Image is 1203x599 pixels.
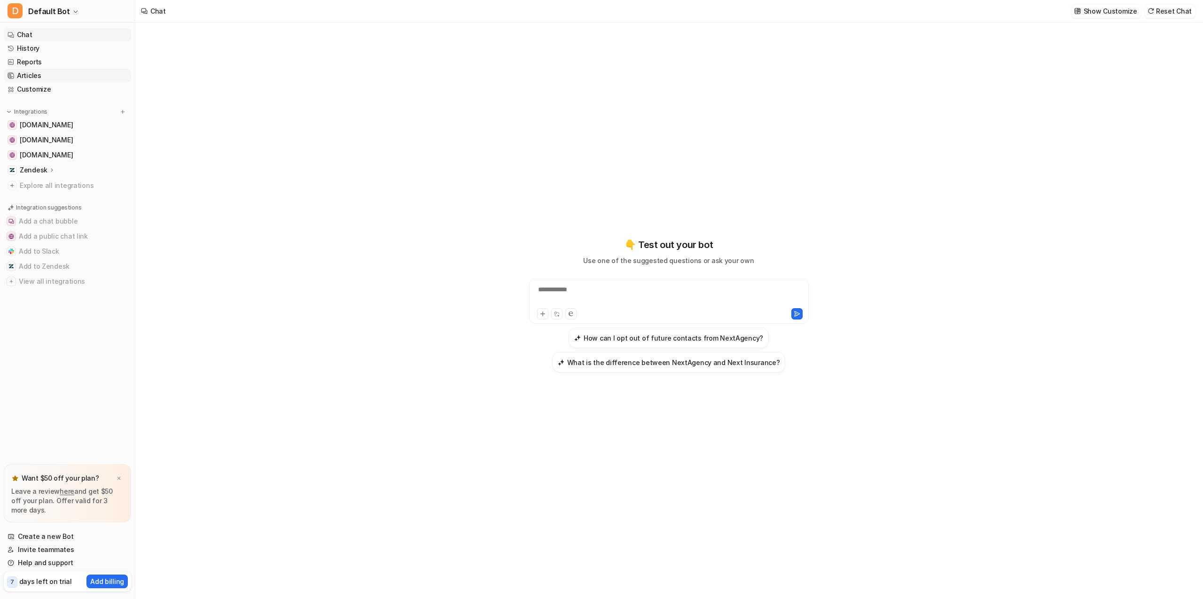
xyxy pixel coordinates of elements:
[8,181,17,190] img: explore all integrations
[11,487,124,515] p: Leave a review and get $50 off your plan. Offer valid for 3 more days.
[4,214,131,229] button: Add a chat bubbleAdd a chat bubble
[567,358,780,367] h3: What is the difference between NextAgency and Next Insurance?
[16,203,81,212] p: Integration suggestions
[22,474,99,483] p: Want $50 off your plan?
[4,259,131,274] button: Add to ZendeskAdd to Zendesk
[4,179,131,192] a: Explore all integrations
[4,107,50,117] button: Integrations
[20,135,73,145] span: [DOMAIN_NAME]
[28,5,70,18] span: Default Bot
[1074,8,1081,15] img: customize
[8,249,14,254] img: Add to Slack
[20,120,73,130] span: [DOMAIN_NAME]
[20,178,127,193] span: Explore all integrations
[4,543,131,556] a: Invite teammates
[9,152,15,158] img: dev.nextagency.com
[625,238,713,252] p: 👇 Test out your bot
[8,279,14,284] img: View all integrations
[1071,4,1141,18] button: Show Customize
[4,148,131,162] a: dev.nextagency.com[DOMAIN_NAME]
[4,28,131,41] a: Chat
[60,487,74,495] a: here
[14,108,47,116] p: Integrations
[4,274,131,289] button: View all integrationsView all integrations
[9,122,15,128] img: nextagency.com
[4,69,131,82] a: Articles
[116,475,122,482] img: x
[1084,6,1137,16] p: Show Customize
[6,109,12,115] img: expand menu
[8,3,23,18] span: D
[4,556,131,569] a: Help and support
[4,229,131,244] button: Add a public chat linkAdd a public chat link
[20,165,47,175] p: Zendesk
[552,352,786,373] button: What is the difference between NextAgency and Next Insurance?What is the difference between NextA...
[1148,8,1154,15] img: reset
[4,55,131,69] a: Reports
[4,133,131,147] a: signup.nextagency.com[DOMAIN_NAME]
[86,575,128,588] button: Add billing
[150,6,166,16] div: Chat
[8,233,14,239] img: Add a public chat link
[4,244,131,259] button: Add to SlackAdd to Slack
[569,327,769,348] button: How can I opt out of future contacts from NextAgency?How can I opt out of future contacts from Ne...
[574,335,581,342] img: How can I opt out of future contacts from NextAgency?
[1145,4,1195,18] button: Reset Chat
[8,264,14,269] img: Add to Zendesk
[9,137,15,143] img: signup.nextagency.com
[4,42,131,55] a: History
[558,359,564,366] img: What is the difference between NextAgency and Next Insurance?
[10,578,14,586] p: 7
[90,576,124,586] p: Add billing
[119,109,126,115] img: menu_add.svg
[4,530,131,543] a: Create a new Bot
[584,333,763,343] h3: How can I opt out of future contacts from NextAgency?
[583,256,754,265] p: Use one of the suggested questions or ask your own
[8,218,14,224] img: Add a chat bubble
[4,118,131,132] a: nextagency.com[DOMAIN_NAME]
[20,150,73,160] span: [DOMAIN_NAME]
[19,576,72,586] p: days left on trial
[4,83,131,96] a: Customize
[9,167,15,173] img: Zendesk
[11,475,19,482] img: star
